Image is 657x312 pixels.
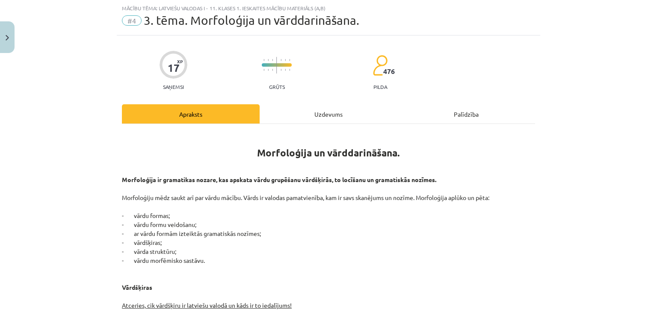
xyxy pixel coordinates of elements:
[285,69,286,71] img: icon-short-line-57e1e144782c952c97e751825c79c345078a6d821885a25fce030b3d8c18986b.svg
[122,274,152,291] strong: Vārdšķiras
[122,176,436,183] strong: Morfoloģija ir gramatikas nozare, kas apskata vārdu grupēšanu vārdšķirās, to locīšanu un gramatis...
[276,57,277,74] img: icon-long-line-d9ea69661e0d244f92f715978eff75569469978d946b2353a9bb055b3ed8787d.svg
[257,147,400,159] b: Morfoloģija un vārddarināšana.
[269,84,285,90] p: Grūts
[144,13,359,27] span: 3. tēma. Morfoloģija un vārddarināšana.
[268,69,269,71] img: icon-short-line-57e1e144782c952c97e751825c79c345078a6d821885a25fce030b3d8c18986b.svg
[383,68,395,75] span: 476
[6,35,9,41] img: icon-close-lesson-0947bae3869378f0d4975bcd49f059093ad1ed9edebbc8119c70593378902aed.svg
[289,59,290,61] img: icon-short-line-57e1e144782c952c97e751825c79c345078a6d821885a25fce030b3d8c18986b.svg
[168,62,180,74] div: 17
[272,59,273,61] img: icon-short-line-57e1e144782c952c97e751825c79c345078a6d821885a25fce030b3d8c18986b.svg
[397,104,535,124] div: Palīdzība
[122,5,535,11] div: Mācību tēma: Latviešu valodas i - 11. klases 1. ieskaites mācību materiāls (a,b)
[281,69,281,71] img: icon-short-line-57e1e144782c952c97e751825c79c345078a6d821885a25fce030b3d8c18986b.svg
[122,104,260,124] div: Apraksts
[289,69,290,71] img: icon-short-line-57e1e144782c952c97e751825c79c345078a6d821885a25fce030b3d8c18986b.svg
[285,59,286,61] img: icon-short-line-57e1e144782c952c97e751825c79c345078a6d821885a25fce030b3d8c18986b.svg
[373,55,388,76] img: students-c634bb4e5e11cddfef0936a35e636f08e4e9abd3cc4e673bd6f9a4125e45ecb1.svg
[122,15,142,26] span: #4
[373,84,387,90] p: pilda
[160,84,187,90] p: Saņemsi
[272,69,273,71] img: icon-short-line-57e1e144782c952c97e751825c79c345078a6d821885a25fce030b3d8c18986b.svg
[268,59,269,61] img: icon-short-line-57e1e144782c952c97e751825c79c345078a6d821885a25fce030b3d8c18986b.svg
[281,59,281,61] img: icon-short-line-57e1e144782c952c97e751825c79c345078a6d821885a25fce030b3d8c18986b.svg
[177,59,183,64] span: XP
[260,104,397,124] div: Uzdevums
[122,301,292,309] u: Atceries, cik vārdšķiru ir latviešu valodā un kāds ir to iedalījums!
